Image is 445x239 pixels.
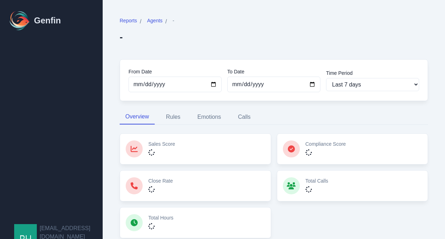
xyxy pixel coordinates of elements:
[120,32,174,42] h2: -
[192,110,227,124] button: Emotions
[120,110,155,124] button: Overview
[148,177,173,184] p: Close Rate
[232,110,256,124] button: Calls
[120,17,137,24] span: Reports
[129,68,222,75] label: From Date
[148,140,175,148] p: Sales Score
[306,177,329,184] p: Total Calls
[147,17,162,24] span: Agents
[147,17,162,26] a: Agents
[165,17,167,26] span: /
[326,70,419,77] label: Time Period
[140,17,141,26] span: /
[227,68,320,75] label: To Date
[34,15,61,26] h1: Genfin
[160,110,186,124] button: Rules
[306,140,346,148] p: Compliance Score
[173,17,175,24] span: -
[8,9,31,32] img: Logo
[148,214,173,221] p: Total Hours
[120,17,137,26] a: Reports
